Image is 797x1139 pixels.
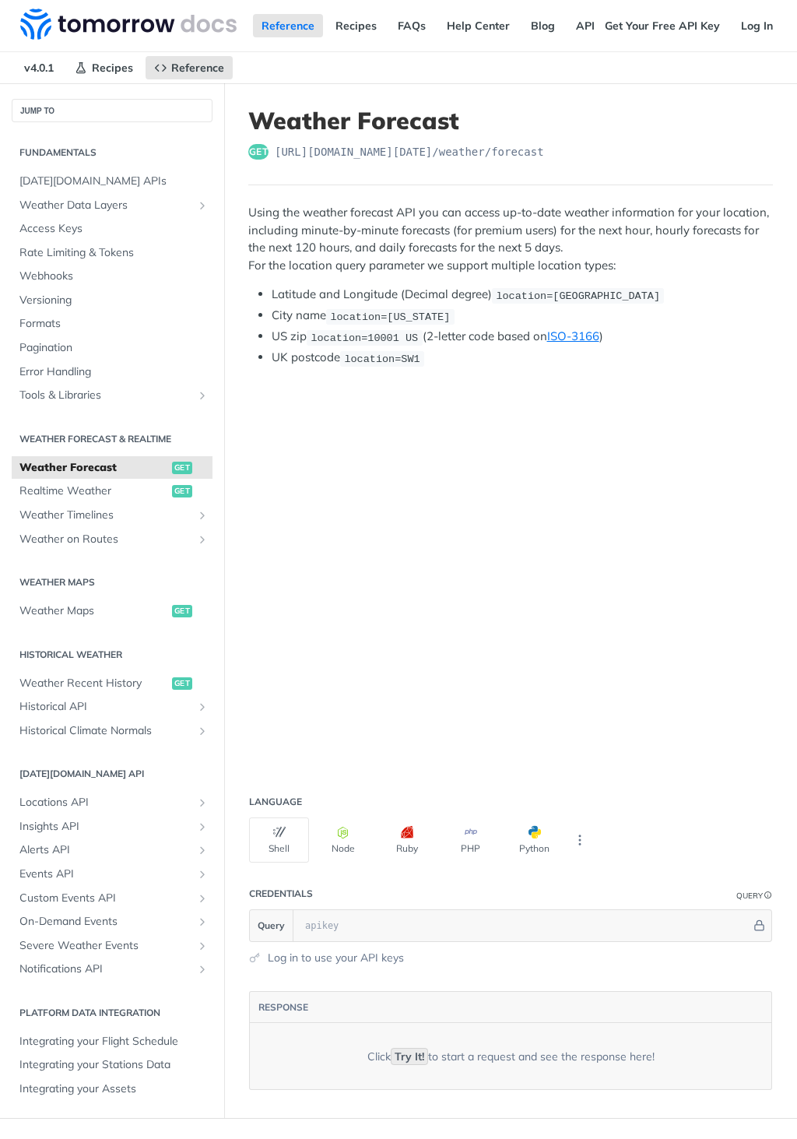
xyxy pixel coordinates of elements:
button: Show subpages for Tools & Libraries [196,389,209,402]
a: Access Keys [12,217,212,241]
span: Error Handling [19,364,209,380]
span: Webhooks [19,269,209,284]
li: City name [272,307,773,325]
span: Insights API [19,819,192,835]
a: Recipes [327,14,385,37]
a: Blog [522,14,564,37]
span: Weather Data Layers [19,198,192,213]
div: Click to start a request and see the response here! [367,1049,655,1064]
h2: Weather Maps [12,575,212,589]
span: Pagination [19,340,209,356]
span: get [172,462,192,474]
button: Shell [249,817,309,863]
span: Recipes [92,61,133,75]
a: Error Handling [12,360,212,384]
span: Custom Events API [19,891,192,906]
span: get [172,677,192,690]
span: Versioning [19,293,209,308]
span: Weather Recent History [19,676,168,691]
li: Latitude and Longitude (Decimal degree) [272,286,773,304]
button: Query [250,910,293,941]
div: QueryInformation [736,890,772,902]
code: location=SW1 [340,351,424,367]
code: Try It! [391,1048,428,1065]
span: get [248,144,269,160]
a: Weather Recent Historyget [12,672,212,695]
a: Formats [12,312,212,336]
a: Locations APIShow subpages for Locations API [12,791,212,814]
span: Alerts API [19,842,192,858]
a: Alerts APIShow subpages for Alerts API [12,838,212,862]
a: ISO-3166 [547,329,599,343]
span: Integrating your Assets [19,1081,209,1097]
h2: Historical Weather [12,648,212,662]
button: Show subpages for Alerts API [196,844,209,856]
a: Log In [732,14,781,37]
button: Show subpages for Locations API [196,796,209,809]
span: Formats [19,316,209,332]
li: US zip (2-letter code based on ) [272,328,773,346]
span: Query [258,919,285,933]
a: Notifications APIShow subpages for Notifications API [12,958,212,981]
a: Tools & LibrariesShow subpages for Tools & Libraries [12,384,212,407]
a: Historical APIShow subpages for Historical API [12,695,212,719]
span: Weather on Routes [19,532,192,547]
a: Weather Data LayersShow subpages for Weather Data Layers [12,194,212,217]
a: Webhooks [12,265,212,288]
span: Events API [19,867,192,882]
button: JUMP TO [12,99,212,122]
button: Show subpages for Events API [196,868,209,881]
code: location=[GEOGRAPHIC_DATA] [492,288,664,304]
span: Reference [171,61,224,75]
a: Versioning [12,289,212,312]
a: On-Demand EventsShow subpages for On-Demand Events [12,910,212,933]
button: RESPONSE [258,1000,309,1015]
a: FAQs [389,14,434,37]
span: Realtime Weather [19,483,168,499]
span: Historical Climate Normals [19,723,192,739]
button: Show subpages for Weather Timelines [196,509,209,522]
button: Show subpages for Custom Events API [196,892,209,905]
span: Access Keys [19,221,209,237]
code: location=[US_STATE] [326,309,455,325]
i: Information [764,891,772,899]
button: Show subpages for On-Demand Events [196,916,209,928]
span: On-Demand Events [19,914,192,930]
span: get [172,605,192,617]
div: Query [736,890,763,902]
span: Weather Maps [19,603,168,619]
button: Ruby [377,817,437,863]
div: Language [249,796,302,808]
a: Help Center [438,14,518,37]
img: Tomorrow.io Weather API Docs [20,9,237,40]
span: Rate Limiting & Tokens [19,245,209,261]
span: Tools & Libraries [19,388,192,403]
a: Weather on RoutesShow subpages for Weather on Routes [12,528,212,551]
span: Notifications API [19,961,192,977]
span: Locations API [19,795,192,810]
a: Realtime Weatherget [12,480,212,503]
span: https://api.tomorrow.io/v4/weather/forecast [275,144,544,160]
li: UK postcode [272,349,773,367]
button: More Languages [568,828,592,852]
span: Historical API [19,699,192,715]
a: [DATE][DOMAIN_NAME] APIs [12,170,212,193]
button: Show subpages for Insights API [196,821,209,833]
a: Reference [253,14,323,37]
a: Get Your Free API Key [596,14,729,37]
p: Using the weather forecast API you can access up-to-date weather information for your location, i... [248,204,773,274]
h1: Weather Forecast [248,107,773,135]
button: Show subpages for Severe Weather Events [196,940,209,952]
button: Show subpages for Historical API [196,701,209,713]
span: Severe Weather Events [19,938,192,954]
h2: [DATE][DOMAIN_NAME] API [12,767,212,781]
a: Integrating your Stations Data [12,1053,212,1077]
a: Pagination [12,336,212,360]
button: Python [504,817,564,863]
button: PHP [441,817,500,863]
a: Reference [146,56,233,79]
button: Show subpages for Historical Climate Normals [196,725,209,737]
span: Weather Forecast [19,460,168,476]
button: Show subpages for Weather on Routes [196,533,209,546]
span: v4.0.1 [16,56,62,79]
